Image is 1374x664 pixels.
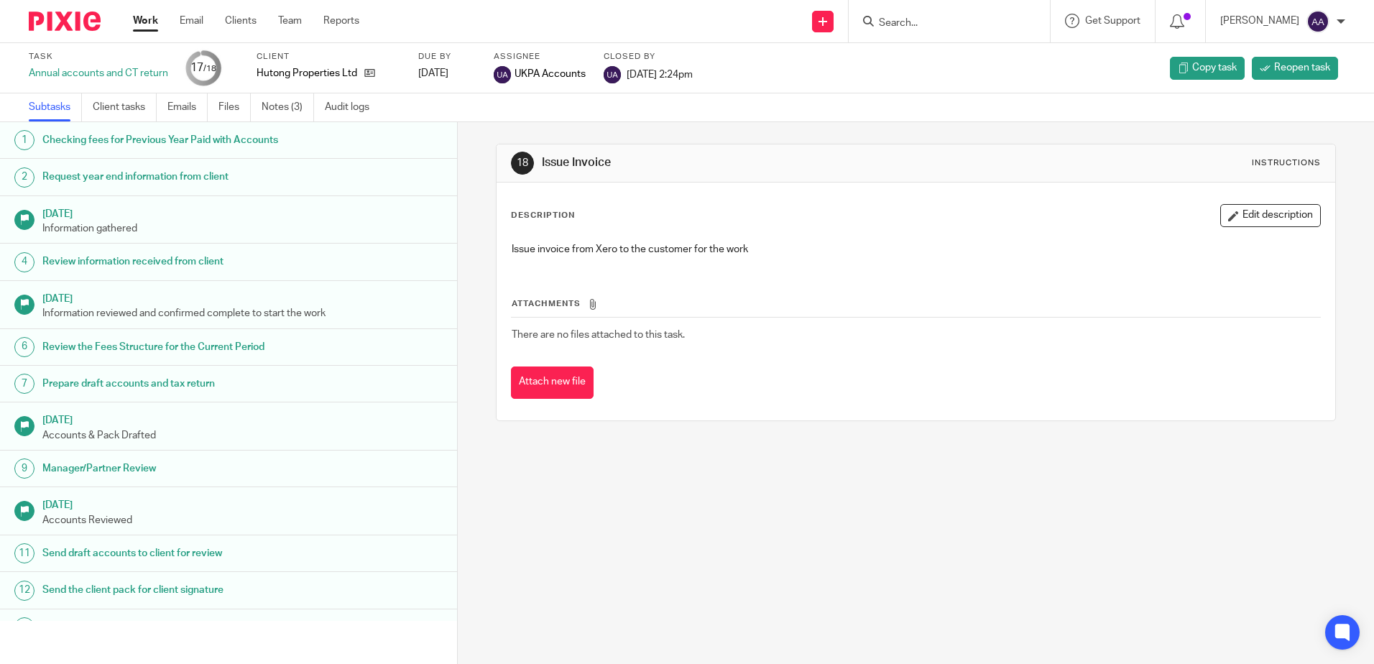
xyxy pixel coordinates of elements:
[42,221,443,236] p: Information gathered
[14,543,34,563] div: 11
[14,581,34,601] div: 12
[42,617,310,638] h1: Submission to Companies House & HMRC
[323,14,359,28] a: Reports
[1274,60,1330,75] span: Reopen task
[512,330,685,340] span: There are no files attached to this task.
[325,93,380,121] a: Audit logs
[14,458,34,479] div: 9
[42,336,310,358] h1: Review the Fees Structure for the Current Period
[1085,16,1140,26] span: Get Support
[511,210,575,221] p: Description
[42,410,443,428] h1: [DATE]
[29,93,82,121] a: Subtasks
[203,65,216,73] small: /18
[542,155,946,170] h1: Issue Invoice
[511,366,594,399] button: Attach new file
[42,203,443,221] h1: [DATE]
[93,93,157,121] a: Client tasks
[133,14,158,28] a: Work
[877,17,1007,30] input: Search
[14,130,34,150] div: 1
[42,129,310,151] h1: Checking fees for Previous Year Paid with Accounts
[29,11,101,31] img: Pixie
[42,458,310,479] h1: Manager/Partner Review
[1170,57,1245,80] a: Copy task
[494,51,586,63] label: Assignee
[14,252,34,272] div: 4
[1220,204,1321,227] button: Edit description
[42,428,443,443] p: Accounts & Pack Drafted
[418,66,476,80] div: [DATE]
[42,373,310,395] h1: Prepare draft accounts and tax return
[1306,10,1329,33] img: svg%3E
[1192,60,1237,75] span: Copy task
[42,288,443,306] h1: [DATE]
[29,51,168,63] label: Task
[42,251,310,272] h1: Review information received from client
[1252,157,1321,169] div: Instructions
[604,51,693,63] label: Closed by
[190,60,216,76] div: 17
[1252,57,1338,80] a: Reopen task
[42,579,310,601] h1: Send the client pack for client signature
[29,66,168,80] div: Annual accounts and CT return
[180,14,203,28] a: Email
[42,306,443,321] p: Information reviewed and confirmed complete to start the work
[42,494,443,512] h1: [DATE]
[1220,14,1299,28] p: [PERSON_NAME]
[14,374,34,394] div: 7
[257,51,400,63] label: Client
[278,14,302,28] a: Team
[42,543,310,564] h1: Send draft accounts to client for review
[42,513,443,527] p: Accounts Reviewed
[512,242,1319,257] p: Issue invoice from Xero to the customer for the work
[604,66,621,83] img: svg%3E
[511,152,534,175] div: 18
[225,14,257,28] a: Clients
[14,617,34,637] div: 13
[515,67,586,81] span: UKPA Accounts
[418,51,476,63] label: Due by
[167,93,208,121] a: Emails
[42,166,310,188] h1: Request year end information from client
[512,300,581,308] span: Attachments
[262,93,314,121] a: Notes (3)
[257,66,357,80] p: Hutong Properties Ltd
[14,337,34,357] div: 6
[14,167,34,188] div: 2
[218,93,251,121] a: Files
[627,69,693,79] span: [DATE] 2:24pm
[494,66,511,83] img: svg%3E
